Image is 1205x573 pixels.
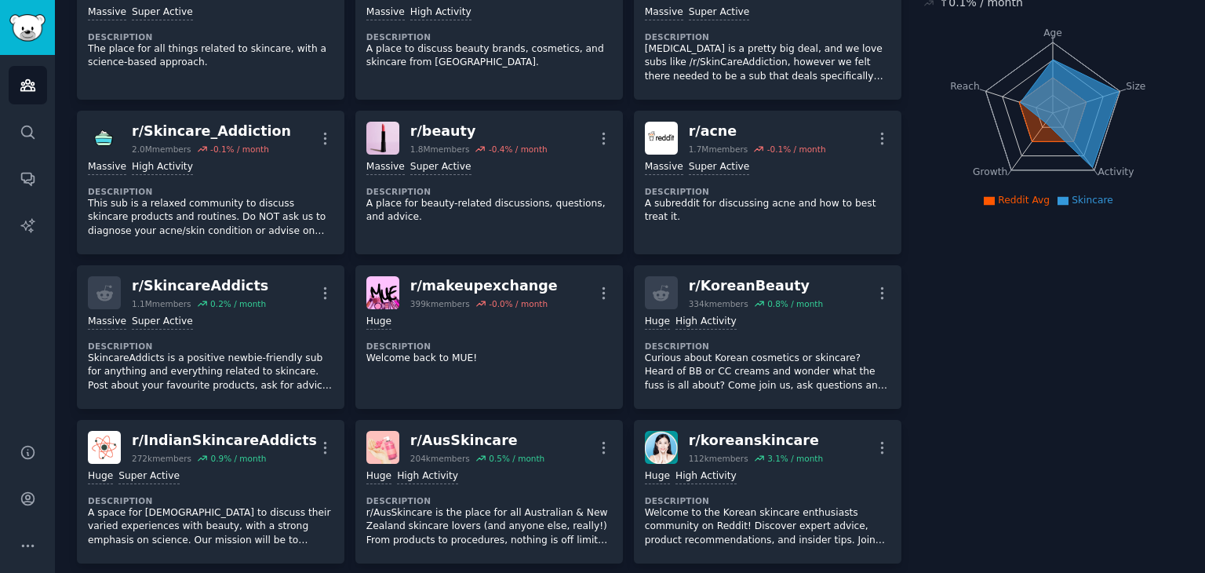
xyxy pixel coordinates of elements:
[366,469,391,484] div: Huge
[132,298,191,309] div: 1.1M members
[645,197,890,224] p: A subreddit for discussing acne and how to best treat it.
[355,111,623,254] a: beautyr/beauty1.8Mmembers-0.4% / monthMassiveSuper ActiveDescriptionA place for beauty-related di...
[88,495,333,506] dt: Description
[88,186,333,197] dt: Description
[366,276,399,309] img: makeupexchange
[410,276,558,296] div: r/ makeupexchange
[366,42,612,70] p: A place to discuss beauty brands, cosmetics, and skincare from [GEOGRAPHIC_DATA].
[132,5,193,20] div: Super Active
[210,298,266,309] div: 0.2 % / month
[366,341,612,352] dt: Description
[88,42,333,70] p: The place for all things related to skincare, with a science-based approach.
[645,469,670,484] div: Huge
[634,265,901,409] a: r/KoreanBeauty334kmembers0.8% / monthHugeHigh ActivityDescriptionCurious about Korean cosmetics o...
[355,420,623,564] a: AusSkincarer/AusSkincare204kmembers0.5% / monthHugeHigh ActivityDescriptionr/AusSkincare is the p...
[410,122,548,141] div: r/ beauty
[1098,166,1134,177] tspan: Activity
[689,144,748,155] div: 1.7M members
[1072,195,1113,206] span: Skincare
[410,431,544,451] div: r/ AusSkincare
[366,495,612,506] dt: Description
[88,31,333,42] dt: Description
[77,420,344,564] a: IndianSkincareAddictsr/IndianSkincareAddicts272kmembers0.9% / monthHugeSuper ActiveDescriptionA s...
[132,122,291,141] div: r/ Skincare_Addiction
[645,506,890,548] p: Welcome to the Korean skincare enthusiasts community on Reddit! Discover expert advice, product r...
[1126,80,1145,91] tspan: Size
[366,315,391,330] div: Huge
[366,197,612,224] p: A place for beauty-related discussions, questions, and advice.
[634,420,901,564] a: koreanskincarer/koreanskincare112kmembers3.1% / monthHugeHigh ActivityDescriptionWelcome to the K...
[645,31,890,42] dt: Description
[397,469,458,484] div: High Activity
[410,160,471,175] div: Super Active
[489,144,548,155] div: -0.4 % / month
[767,453,823,464] div: 3.1 % / month
[366,352,612,366] p: Welcome back to MUE!
[998,195,1050,206] span: Reddit Avg
[88,160,126,175] div: Massive
[689,276,823,296] div: r/ KoreanBeauty
[1043,27,1062,38] tspan: Age
[88,315,126,330] div: Massive
[767,298,823,309] div: 0.8 % / month
[489,298,548,309] div: -0.0 % / month
[88,506,333,548] p: A space for [DEMOGRAPHIC_DATA] to discuss their varied experiences with beauty, with a strong emp...
[634,111,901,254] a: acner/acne1.7Mmembers-0.1% / monthMassiveSuper ActiveDescriptionA subreddit for discussing acne a...
[118,469,180,484] div: Super Active
[645,186,890,197] dt: Description
[366,431,399,464] img: AusSkincare
[645,315,670,330] div: Huge
[689,160,750,175] div: Super Active
[88,122,121,155] img: Skincare_Addiction
[410,144,470,155] div: 1.8M members
[132,144,191,155] div: 2.0M members
[132,160,193,175] div: High Activity
[689,453,748,464] div: 112k members
[645,42,890,84] p: [MEDICAL_DATA] is a pretty big deal, and we love subs like /r/SkinCareAddiction, however we felt ...
[9,14,46,42] img: GummySearch logo
[645,431,678,464] img: koreanskincare
[88,5,126,20] div: Massive
[950,80,980,91] tspan: Reach
[645,122,678,155] img: acne
[77,111,344,254] a: Skincare_Addictionr/Skincare_Addiction2.0Mmembers-0.1% / monthMassiveHigh ActivityDescriptionThis...
[645,5,683,20] div: Massive
[366,160,405,175] div: Massive
[410,5,471,20] div: High Activity
[77,265,344,409] a: r/SkincareAddicts1.1Mmembers0.2% / monthMassiveSuper ActiveDescriptionSkincareAddicts is a positi...
[689,431,823,451] div: r/ koreanskincare
[645,341,890,352] dt: Description
[88,469,113,484] div: Huge
[355,265,623,409] a: makeupexchanger/makeupexchange399kmembers-0.0% / monthHugeDescriptionWelcome back to MUE!
[489,453,544,464] div: 0.5 % / month
[88,431,121,464] img: IndianSkincareAddicts
[132,276,268,296] div: r/ SkincareAddicts
[767,144,826,155] div: -0.1 % / month
[132,453,191,464] div: 272k members
[689,298,748,309] div: 334k members
[645,352,890,393] p: Curious about Korean cosmetics or skincare? Heard of BB or CC creams and wonder what the fuss is ...
[366,122,399,155] img: beauty
[689,122,826,141] div: r/ acne
[366,186,612,197] dt: Description
[645,160,683,175] div: Massive
[88,352,333,393] p: SkincareAddicts is a positive newbie-friendly sub for anything and everything related to skincare...
[675,315,737,330] div: High Activity
[132,315,193,330] div: Super Active
[645,495,890,506] dt: Description
[210,453,266,464] div: 0.9 % / month
[210,144,269,155] div: -0.1 % / month
[410,453,470,464] div: 204k members
[366,5,405,20] div: Massive
[132,431,317,451] div: r/ IndianSkincareAddicts
[689,5,750,20] div: Super Active
[675,469,737,484] div: High Activity
[410,298,470,309] div: 399k members
[88,197,333,239] p: This sub is a relaxed community to discuss skincare products and routines. Do NOT ask us to diagn...
[366,506,612,548] p: r/AusSkincare is the place for all Australian & New Zealand skincare lovers (and anyone else, rea...
[973,166,1007,177] tspan: Growth
[366,31,612,42] dt: Description
[88,341,333,352] dt: Description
